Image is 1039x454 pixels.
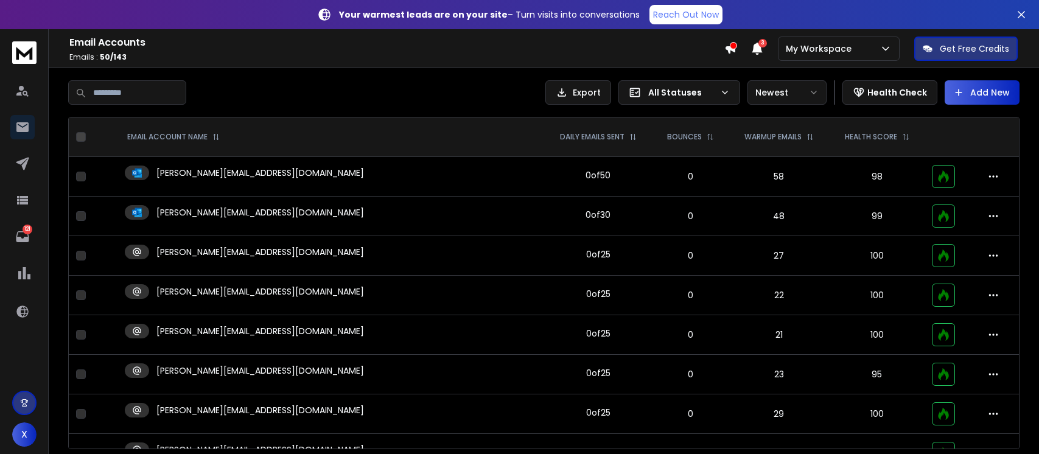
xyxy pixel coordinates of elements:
a: Reach Out Now [649,5,722,24]
p: 0 [660,210,721,222]
p: 0 [660,289,721,301]
p: 121 [23,225,32,234]
span: 3 [758,39,767,47]
p: 0 [660,170,721,183]
p: [PERSON_NAME][EMAIL_ADDRESS][DOMAIN_NAME] [156,246,364,258]
button: Add New [945,80,1020,105]
td: 48 [729,197,830,236]
td: 95 [830,355,925,394]
p: [PERSON_NAME][EMAIL_ADDRESS][DOMAIN_NAME] [156,167,364,179]
p: All Statuses [648,86,715,99]
td: 27 [729,236,830,276]
button: Health Check [842,80,937,105]
td: 100 [830,276,925,315]
p: [PERSON_NAME][EMAIL_ADDRESS][DOMAIN_NAME] [156,365,364,377]
div: 0 of 25 [586,367,610,379]
p: [PERSON_NAME][EMAIL_ADDRESS][DOMAIN_NAME] [156,404,364,416]
div: EMAIL ACCOUNT NAME [127,132,220,142]
p: 0 [660,250,721,262]
td: 99 [830,197,925,236]
td: 100 [830,236,925,276]
button: X [12,422,37,447]
p: BOUNCES [667,132,702,142]
div: 0 of 25 [586,407,610,419]
p: Reach Out Now [653,9,719,21]
p: Emails : [69,52,724,62]
button: Get Free Credits [914,37,1018,61]
div: 0 of 25 [586,248,610,260]
p: 0 [660,329,721,341]
img: logo [12,41,37,64]
p: My Workspace [786,43,856,55]
p: [PERSON_NAME][EMAIL_ADDRESS][DOMAIN_NAME] [156,325,364,337]
p: HEALTH SCORE [845,132,897,142]
p: DAILY EMAILS SENT [560,132,624,142]
td: 100 [830,394,925,434]
p: 0 [660,408,721,420]
button: Export [545,80,611,105]
p: [PERSON_NAME][EMAIL_ADDRESS][DOMAIN_NAME] [156,206,364,218]
button: Newest [747,80,827,105]
td: 98 [830,157,925,197]
p: [PERSON_NAME][EMAIL_ADDRESS][DOMAIN_NAME] [156,285,364,298]
strong: Your warmest leads are on your site [339,9,508,21]
p: Get Free Credits [940,43,1009,55]
div: 0 of 25 [586,327,610,340]
p: WARMUP EMAILS [744,132,802,142]
td: 23 [729,355,830,394]
p: Health Check [867,86,927,99]
span: 50 / 143 [100,52,127,62]
h1: Email Accounts [69,35,724,50]
td: 29 [729,394,830,434]
a: 121 [10,225,35,249]
p: – Turn visits into conversations [339,9,640,21]
td: 21 [729,315,830,355]
p: 0 [660,368,721,380]
td: 100 [830,315,925,355]
td: 58 [729,157,830,197]
td: 22 [729,276,830,315]
div: 0 of 25 [586,288,610,300]
div: 0 of 30 [586,209,610,221]
div: 0 of 50 [586,169,610,181]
